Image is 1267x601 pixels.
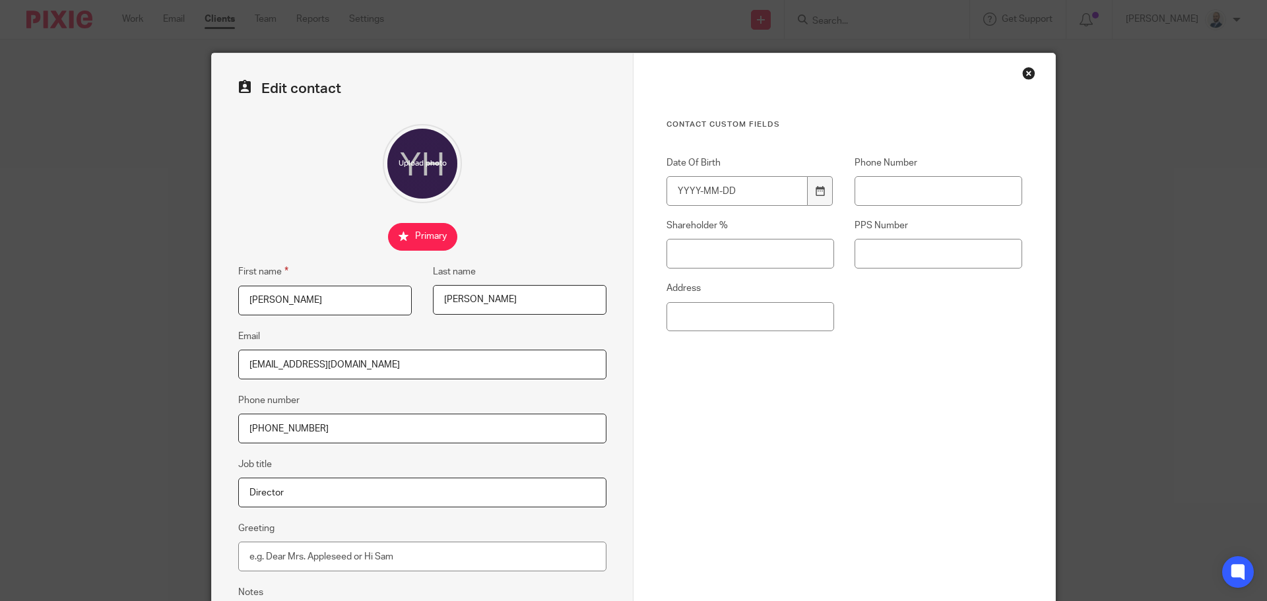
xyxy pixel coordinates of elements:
[238,80,606,98] h2: Edit contact
[666,156,834,170] label: Date Of Birth
[238,542,606,571] input: e.g. Dear Mrs. Appleseed or Hi Sam
[1022,67,1035,80] div: Close this dialog window
[666,282,834,295] label: Address
[666,119,1022,130] h3: Contact Custom fields
[238,394,300,407] label: Phone number
[666,219,834,232] label: Shareholder %
[855,156,1022,170] label: Phone Number
[666,176,808,206] input: YYYY-MM-DD
[238,330,260,343] label: Email
[238,264,288,279] label: First name
[238,458,272,471] label: Job title
[855,219,1022,232] label: PPS Number
[238,586,263,599] label: Notes
[433,265,476,278] label: Last name
[238,522,275,535] label: Greeting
